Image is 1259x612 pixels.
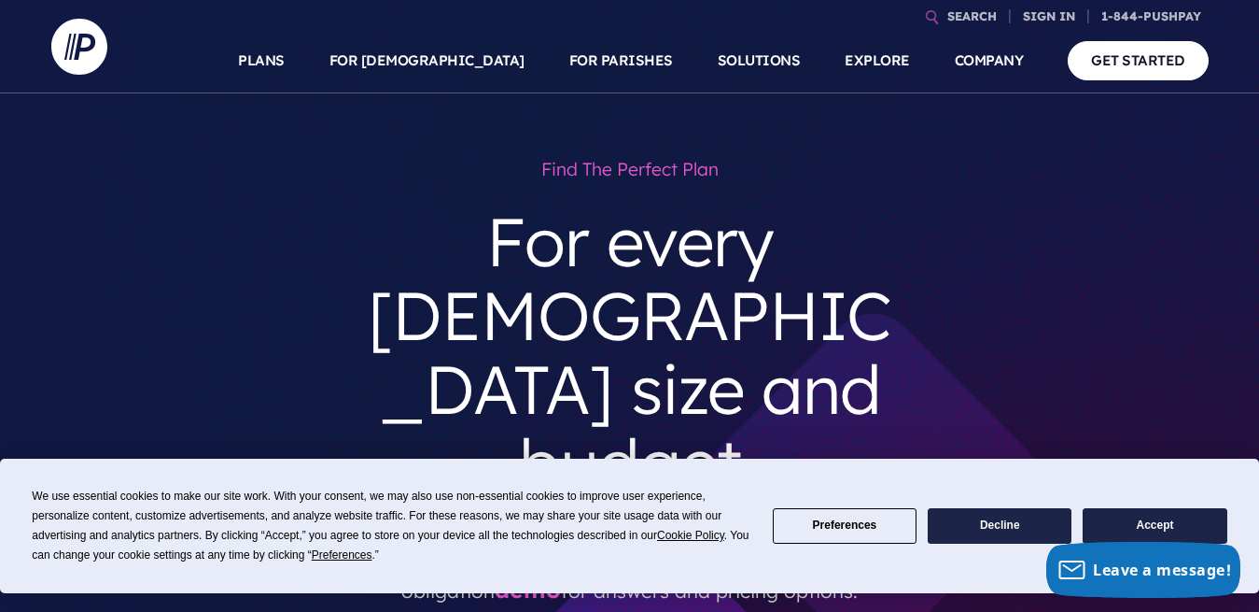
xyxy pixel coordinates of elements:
h3: For every [DEMOGRAPHIC_DATA] size and budget [348,190,912,516]
button: Preferences [773,508,916,545]
button: Leave a message! [1046,542,1240,598]
span: Preferences [312,548,372,562]
div: We use essential cookies to make our site work. With your consent, we may also use non-essential ... [32,487,749,565]
a: EXPLORE [845,28,910,93]
a: FOR [DEMOGRAPHIC_DATA] [329,28,525,93]
a: GET STARTED [1068,41,1209,79]
h1: Find the perfect plan [348,149,912,190]
a: FOR PARISHES [569,28,673,93]
button: Accept [1083,508,1226,545]
button: Decline [928,508,1071,545]
span: Cookie Policy [657,529,724,542]
a: COMPANY [955,28,1024,93]
span: Leave a message! [1093,560,1231,580]
a: PLANS [238,28,285,93]
a: SOLUTIONS [718,28,801,93]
